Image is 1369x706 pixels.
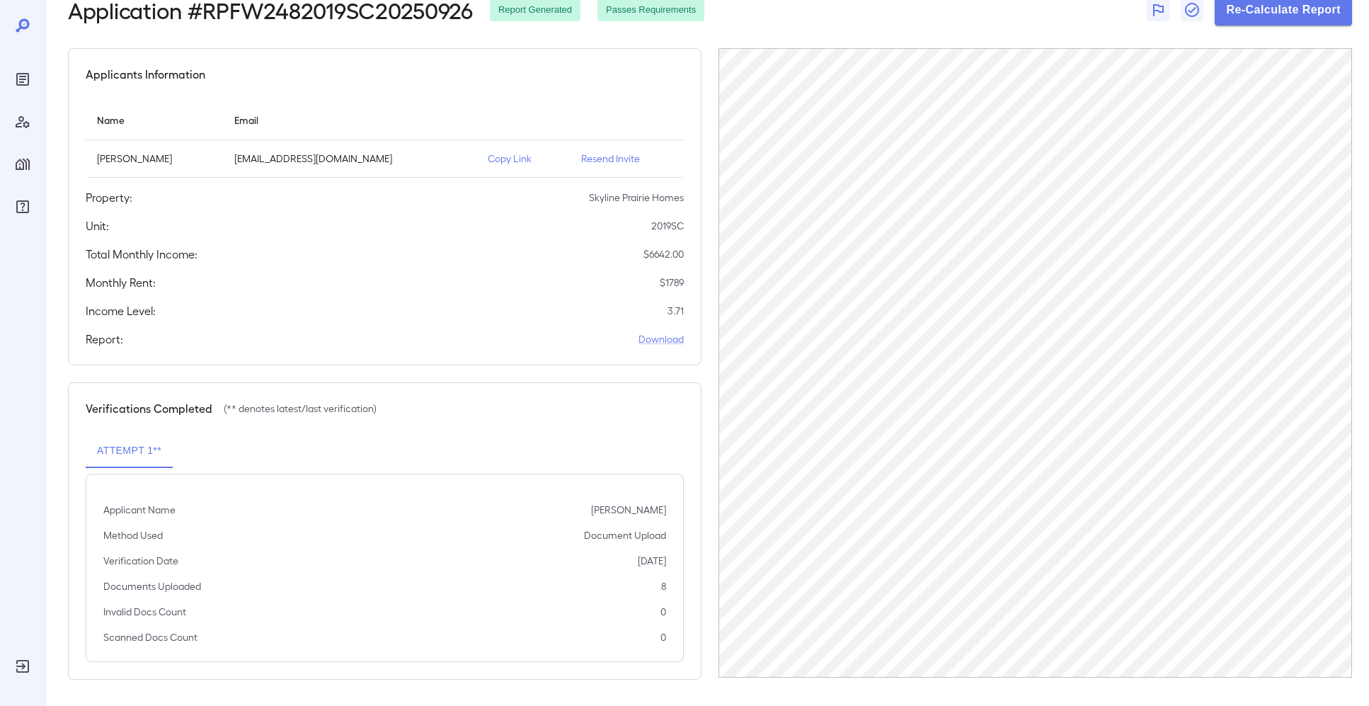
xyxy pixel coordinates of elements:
[234,152,465,166] p: [EMAIL_ADDRESS][DOMAIN_NAME]
[86,100,223,140] th: Name
[86,189,132,206] h5: Property:
[97,152,212,166] p: [PERSON_NAME]
[86,274,156,291] h5: Monthly Rent:
[223,100,476,140] th: Email
[638,332,684,346] a: Download
[86,100,684,178] table: simple table
[224,402,377,416] p: (** denotes latest/last verification)
[103,528,163,542] p: Method Used
[103,503,176,517] p: Applicant Name
[661,579,666,593] p: 8
[86,302,156,319] h5: Income Level:
[668,304,684,318] p: 3.71
[660,630,666,644] p: 0
[103,630,197,644] p: Scanned Docs Count
[86,331,123,348] h5: Report:
[584,528,666,542] p: Document Upload
[86,66,205,83] h5: Applicants Information
[11,68,34,91] div: Reports
[591,503,666,517] p: [PERSON_NAME]
[86,246,197,263] h5: Total Monthly Income:
[660,275,684,290] p: $ 1789
[638,554,666,568] p: [DATE]
[11,195,34,218] div: FAQ
[103,605,186,619] p: Invalid Docs Count
[660,605,666,619] p: 0
[651,219,684,233] p: 2019SC
[488,152,559,166] p: Copy Link
[581,152,672,166] p: Resend Invite
[86,434,173,468] button: Attempt 1**
[86,400,212,417] h5: Verifications Completed
[11,110,34,133] div: Manage Users
[103,554,178,568] p: Verification Date
[86,217,109,234] h5: Unit:
[597,4,704,17] span: Passes Requirements
[11,153,34,176] div: Manage Properties
[589,190,684,205] p: Skyline Prairie Homes
[11,655,34,678] div: Log Out
[490,4,580,17] span: Report Generated
[643,247,684,261] p: $ 6642.00
[103,579,201,593] p: Documents Uploaded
